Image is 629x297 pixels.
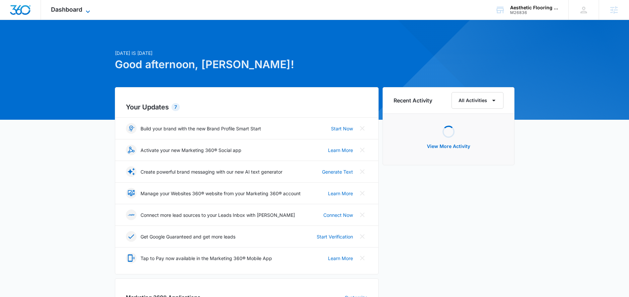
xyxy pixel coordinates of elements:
h6: Recent Activity [394,96,432,104]
h2: Your Updates [126,102,368,112]
button: Close [357,253,368,263]
button: Close [357,210,368,220]
a: Generate Text [322,168,353,175]
a: Connect Now [323,212,353,219]
div: account id [510,10,559,15]
p: Build your brand with the new Brand Profile Smart Start [141,125,261,132]
p: [DATE] is [DATE] [115,50,379,57]
a: Start Verification [317,233,353,240]
div: account name [510,5,559,10]
span: Dashboard [51,6,82,13]
h1: Good afternoon, [PERSON_NAME]! [115,57,379,73]
button: Close [357,166,368,177]
p: Connect more lead sources to your Leads Inbox with [PERSON_NAME] [141,212,295,219]
button: Close [357,188,368,199]
a: Learn More [328,190,353,197]
button: Close [357,123,368,134]
p: Tap to Pay now available in the Marketing 360® Mobile App [141,255,272,262]
a: Start Now [331,125,353,132]
button: All Activities [452,92,503,109]
button: Close [357,231,368,242]
a: Learn More [328,147,353,154]
div: 7 [171,103,180,111]
a: Learn More [328,255,353,262]
p: Manage your Websites 360® website from your Marketing 360® account [141,190,301,197]
button: Close [357,145,368,155]
p: Get Google Guaranteed and get more leads [141,233,235,240]
p: Create powerful brand messaging with our new AI text generator [141,168,282,175]
p: Activate your new Marketing 360® Social app [141,147,241,154]
button: View More Activity [420,138,477,154]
